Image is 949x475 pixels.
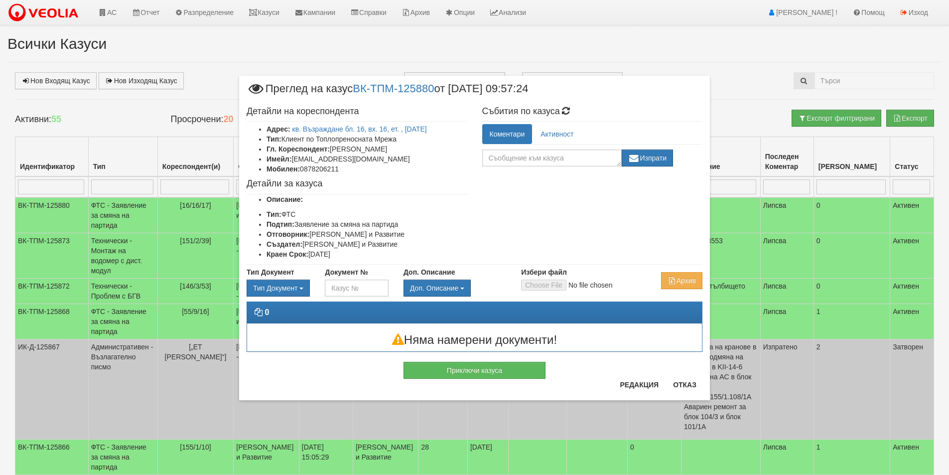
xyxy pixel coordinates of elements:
strong: 0 [265,308,269,317]
b: Описание: [267,195,303,203]
button: Доп. Описание [404,280,471,297]
button: Отказ [667,377,702,393]
li: [DATE] [267,249,467,259]
li: [PERSON_NAME] и Развитие [267,229,467,239]
button: Приключи казуса [404,362,545,379]
b: Имейл: [267,155,291,163]
li: 0878206211 [267,164,467,174]
h4: Детайли на кореспондента [247,107,467,117]
span: Доп. Описание [410,284,458,292]
label: Тип Документ [247,267,294,277]
button: Изпрати [622,150,674,166]
div: Двоен клик, за изчистване на избраната стойност. [247,280,310,297]
li: [PERSON_NAME] и Развитие [267,239,467,249]
a: Активност [533,124,581,144]
input: Казус № [325,280,388,297]
div: Двоен клик, за изчистване на избраната стойност. [404,280,506,297]
h4: Събития по казуса [482,107,703,117]
h4: Детайли за казуса [247,179,467,189]
label: Избери файл [521,267,567,277]
a: кв. Възраждане бл. 16, вх. 16, ет. , [DATE] [292,125,427,133]
button: Архив [661,272,702,289]
b: Отговорник: [267,230,309,238]
button: Тип Документ [247,280,310,297]
li: ФТС [267,209,467,219]
li: [EMAIL_ADDRESS][DOMAIN_NAME] [267,154,467,164]
button: Редакция [614,377,665,393]
li: Клиент по Топлопреносната Мрежа [267,134,467,144]
a: ВК-ТПМ-125880 [353,82,434,94]
b: Адрес: [267,125,290,133]
label: Документ № [325,267,368,277]
span: Преглед на казус от [DATE] 09:57:24 [247,83,528,102]
b: Мобилен: [267,165,300,173]
b: Създател: [267,240,302,248]
li: [PERSON_NAME] [267,144,467,154]
li: Заявление за смяна на партида [267,219,467,229]
span: Тип Документ [253,284,297,292]
b: Гл. Кореспондент: [267,145,330,153]
b: Тип: [267,135,281,143]
b: Подтип: [267,220,294,228]
b: Краен Срок: [267,250,308,258]
label: Доп. Описание [404,267,455,277]
a: Коментари [482,124,533,144]
h3: Няма намерени документи! [247,333,702,346]
b: Тип: [267,210,281,218]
